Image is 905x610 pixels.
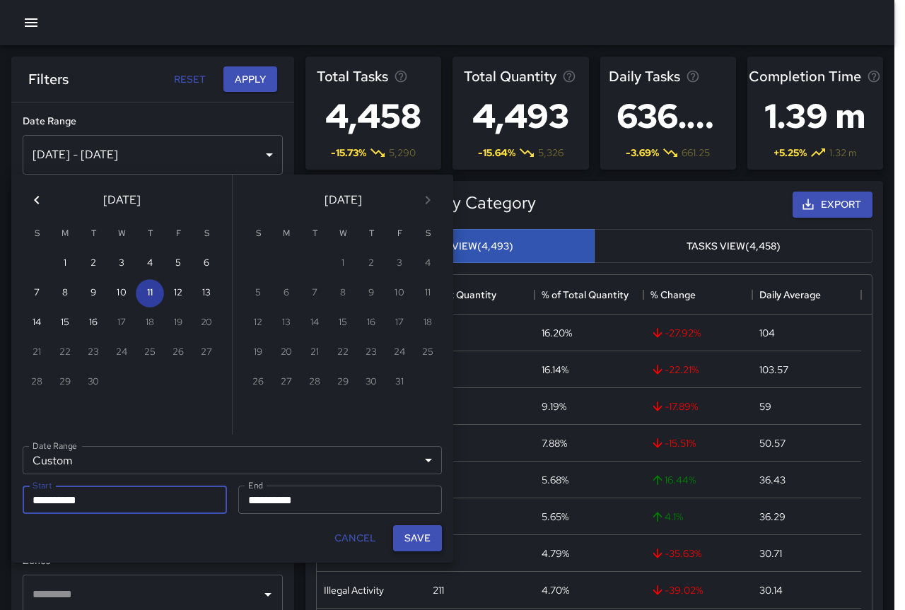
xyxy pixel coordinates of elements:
[23,279,51,307] button: 7
[107,279,136,307] button: 10
[52,220,78,248] span: Monday
[23,309,51,337] button: 14
[194,220,219,248] span: Saturday
[192,250,221,278] button: 6
[136,279,164,307] button: 11
[393,525,442,551] button: Save
[23,446,442,474] div: Custom
[79,309,107,337] button: 16
[192,279,221,307] button: 13
[51,279,79,307] button: 8
[329,525,382,551] button: Cancel
[109,220,134,248] span: Wednesday
[107,250,136,278] button: 3
[51,309,79,337] button: 15
[164,250,192,278] button: 5
[415,220,440,248] span: Saturday
[248,479,263,491] label: End
[79,279,107,307] button: 9
[24,220,49,248] span: Sunday
[136,250,164,278] button: 4
[165,220,191,248] span: Friday
[137,220,163,248] span: Thursday
[33,479,52,491] label: Start
[325,190,362,210] span: [DATE]
[358,220,384,248] span: Thursday
[79,250,107,278] button: 2
[33,440,77,452] label: Date Range
[81,220,106,248] span: Tuesday
[51,250,79,278] button: 1
[23,186,51,214] button: Previous month
[387,220,412,248] span: Friday
[274,220,299,248] span: Monday
[245,220,271,248] span: Sunday
[164,279,192,307] button: 12
[302,220,327,248] span: Tuesday
[330,220,356,248] span: Wednesday
[103,190,141,210] span: [DATE]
